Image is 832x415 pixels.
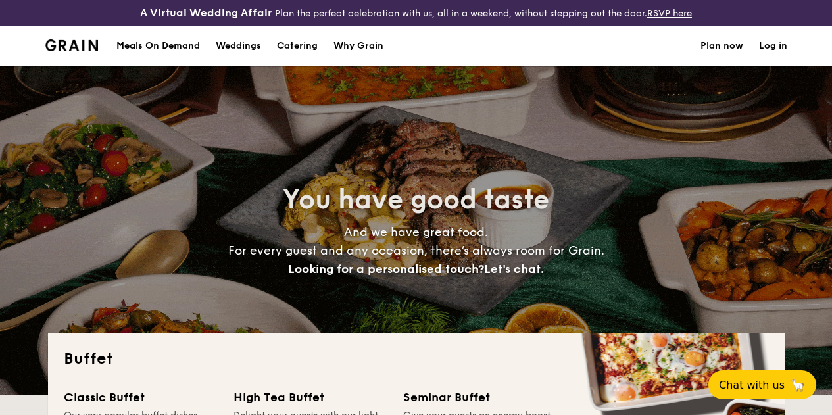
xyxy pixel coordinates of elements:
span: Let's chat. [484,262,544,276]
div: Plan the perfect celebration with us, all in a weekend, without stepping out the door. [139,5,693,21]
h1: Catering [277,26,318,66]
div: Weddings [216,26,261,66]
span: Chat with us [719,379,785,391]
a: Why Grain [326,26,391,66]
a: Meals On Demand [109,26,208,66]
a: Plan now [700,26,743,66]
span: And we have great food. For every guest and any occasion, there’s always room for Grain. [228,225,604,276]
h4: A Virtual Wedding Affair [140,5,272,21]
span: Looking for a personalised touch? [288,262,484,276]
a: Log in [759,26,787,66]
div: Seminar Buffet [403,388,557,406]
img: Grain [45,39,99,51]
span: 🦙 [790,378,806,393]
h2: Buffet [64,349,769,370]
a: Logotype [45,39,99,51]
a: RSVP here [647,8,692,19]
a: Weddings [208,26,269,66]
span: You have good taste [283,184,549,216]
button: Chat with us🦙 [708,370,816,399]
div: Why Grain [333,26,383,66]
div: High Tea Buffet [233,388,387,406]
div: Classic Buffet [64,388,218,406]
div: Meals On Demand [116,26,200,66]
a: Catering [269,26,326,66]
